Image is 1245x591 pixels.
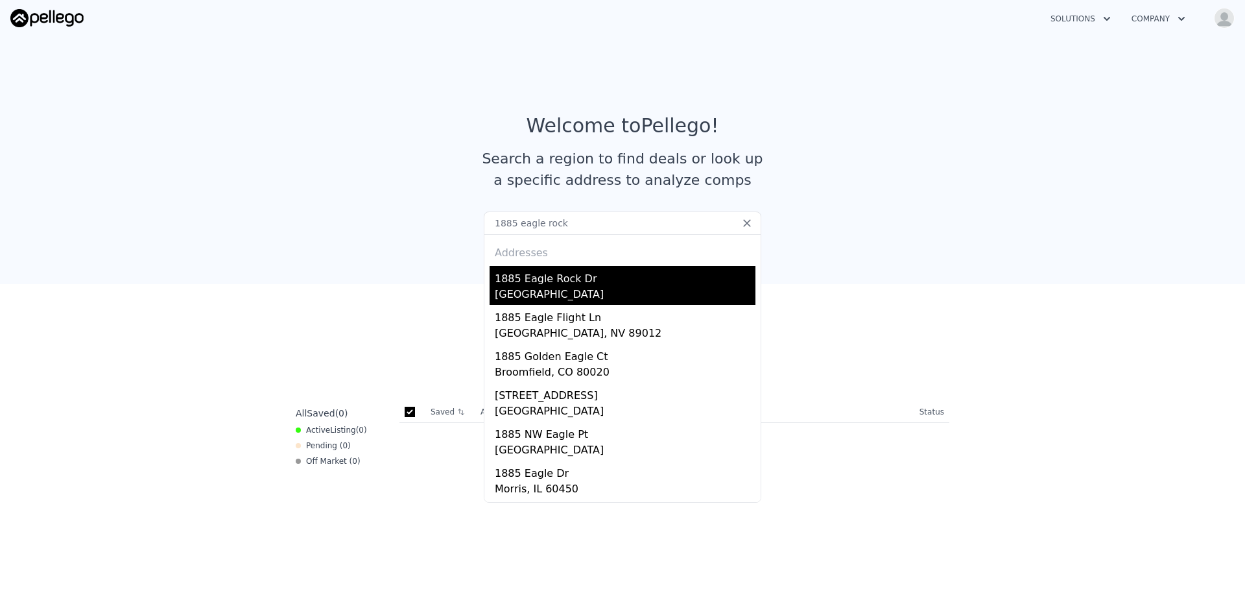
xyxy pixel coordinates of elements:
[914,402,949,423] th: Status
[495,287,755,305] div: [GEOGRAPHIC_DATA]
[490,235,755,266] div: Addresses
[1214,8,1235,29] img: avatar
[290,359,954,381] div: Save properties to see them here
[10,9,84,27] img: Pellego
[1121,7,1196,30] button: Company
[307,408,335,418] span: Saved
[495,481,755,500] div: Morris, IL 60450
[495,442,755,461] div: [GEOGRAPHIC_DATA]
[495,266,755,287] div: 1885 Eagle Rock Dr
[495,326,755,344] div: [GEOGRAPHIC_DATA], NV 89012
[495,383,755,404] div: [STREET_ADDRESS]
[495,365,755,383] div: Broomfield, CO 80020
[495,422,755,442] div: 1885 NW Eagle Pt
[475,402,914,423] th: Address
[306,425,367,435] span: Active ( 0 )
[495,305,755,326] div: 1885 Eagle Flight Ln
[495,404,755,422] div: [GEOGRAPHIC_DATA]
[296,407,348,420] div: All ( 0 )
[296,440,351,451] div: Pending ( 0 )
[495,500,755,520] div: [STREET_ADDRESS]
[527,114,719,138] div: Welcome to Pellego !
[495,344,755,365] div: 1885 Golden Eagle Ct
[330,426,356,435] span: Listing
[290,326,954,349] div: Saved Properties
[1040,7,1121,30] button: Solutions
[495,461,755,481] div: 1885 Eagle Dr
[425,402,475,422] th: Saved
[296,456,361,466] div: Off Market ( 0 )
[484,211,761,235] input: Search an address or region...
[477,148,768,191] div: Search a region to find deals or look up a specific address to analyze comps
